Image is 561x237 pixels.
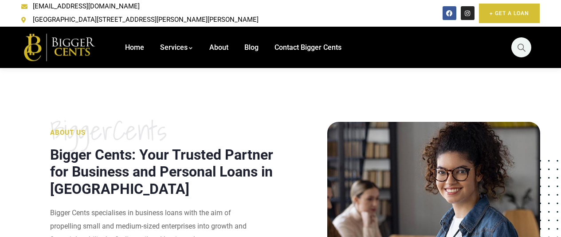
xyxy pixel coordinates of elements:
[244,27,259,68] a: Blog
[275,27,341,68] a: Contact Bigger Cents
[160,27,193,68] a: Services
[479,4,540,23] a: + Get A Loan
[275,43,341,52] span: Contact Bigger Cents
[125,27,144,68] a: Home
[50,129,86,137] span: About us
[21,32,99,63] img: Home
[209,43,228,52] span: About
[50,117,274,144] span: BiggerCents
[490,9,529,18] span: + Get A Loan
[50,146,273,197] span: Bigger Cents: Your Trusted Partner for Business and Personal Loans in [GEOGRAPHIC_DATA]
[31,13,259,27] span: [GEOGRAPHIC_DATA][STREET_ADDRESS][PERSON_NAME][PERSON_NAME]
[125,43,144,52] span: Home
[244,43,259,52] span: Blog
[160,43,188,52] span: Services
[209,27,228,68] a: About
